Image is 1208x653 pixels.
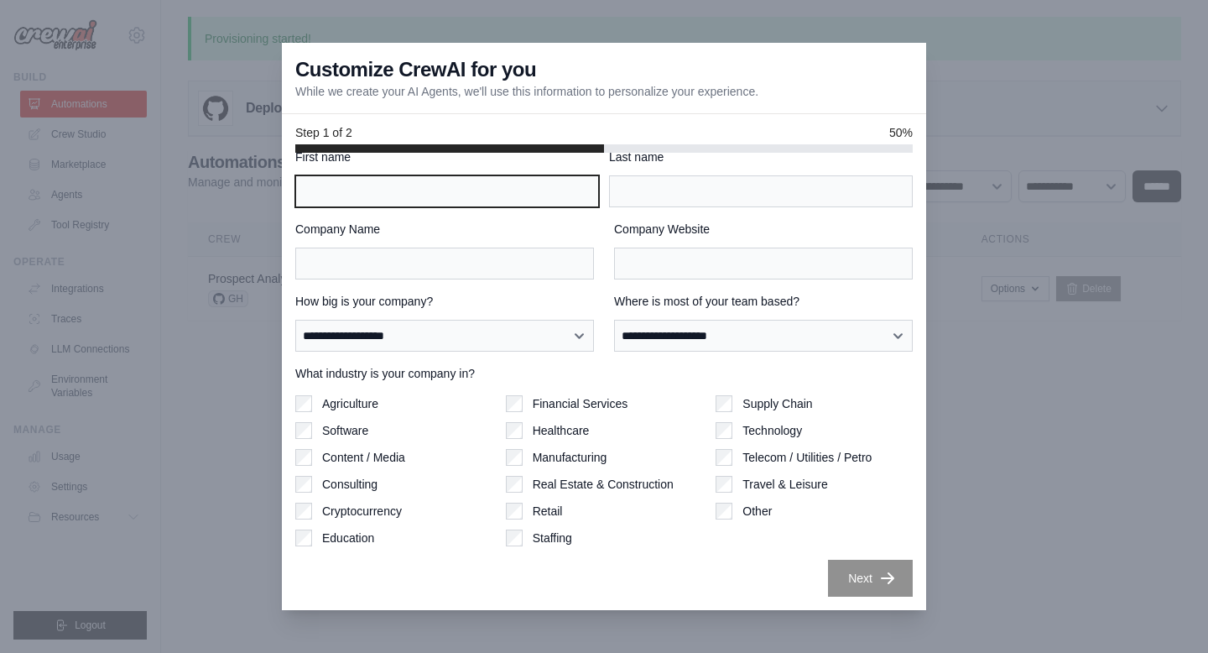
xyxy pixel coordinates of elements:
label: Healthcare [533,422,590,439]
label: Consulting [322,476,377,493]
label: Agriculture [322,395,378,412]
label: Cryptocurrency [322,503,402,520]
label: Retail [533,503,563,520]
label: What industry is your company in? [295,365,913,382]
label: Company Name [295,221,594,238]
label: Staffing [533,530,572,546]
span: Step 1 of 2 [295,124,352,141]
label: Content / Media [322,449,405,466]
label: Where is most of your team based? [614,293,913,310]
label: First name [295,149,599,165]
label: Telecom / Utilities / Petro [742,449,872,466]
label: Financial Services [533,395,628,412]
label: Travel & Leisure [742,476,827,493]
label: Education [322,530,374,546]
label: Technology [742,422,802,439]
label: Real Estate & Construction [533,476,674,493]
label: Manufacturing [533,449,607,466]
label: Company Website [614,221,913,238]
h3: Customize CrewAI for you [295,56,536,83]
button: Next [828,560,913,597]
label: Last name [609,149,913,165]
label: Other [742,503,772,520]
label: How big is your company? [295,293,594,310]
span: 50% [889,124,913,141]
label: Supply Chain [742,395,812,412]
label: Software [322,422,368,439]
p: While we create your AI Agents, we'll use this information to personalize your experience. [295,83,758,100]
